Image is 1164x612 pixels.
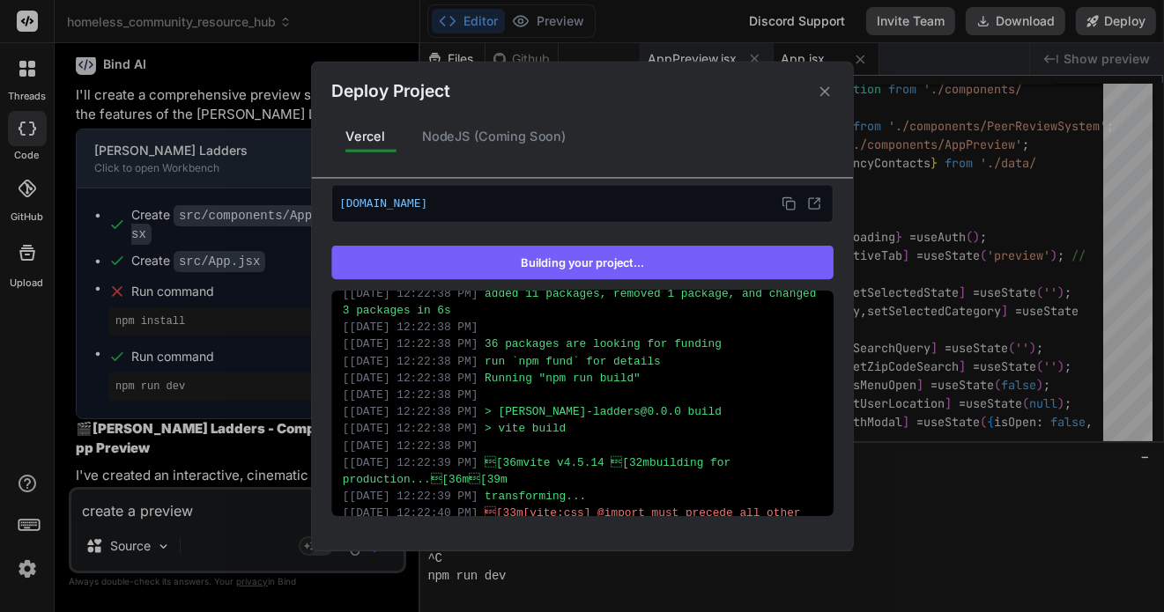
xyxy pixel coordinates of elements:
div: run `npm fund` for details [343,352,822,369]
div: transforming... [343,487,822,504]
span: [ [DATE] 12:22:38 PM ] [343,387,478,400]
div: Vercel [331,118,399,155]
div: [33m[vite:css] @import must precede all other statements (besides @charset or empty @layer) [343,504,822,537]
p: [DOMAIN_NAME] [339,192,826,215]
div: 36 packages are looking for funding [343,335,822,351]
span: [ [DATE] 12:22:38 PM ] [343,354,478,366]
button: Building your project... [331,245,834,278]
span: [ [DATE] 12:22:38 PM ] [343,439,478,451]
span: [ [DATE] 12:22:38 PM ] [343,337,478,350]
span: [ [DATE] 12:22:39 PM ] [343,490,478,502]
span: [ [DATE] 12:22:38 PM ] [343,422,478,434]
h2: Deploy Project [331,78,449,104]
span: [ [DATE] 12:22:40 PM ] [343,506,478,519]
button: Open in new tab [803,192,826,215]
label: Deployment URL [331,162,834,179]
span: [ [DATE] 12:22:38 PM ] [343,405,478,417]
span: [ [DATE] 12:22:38 PM ] [343,321,478,333]
span: [ [DATE] 12:22:39 PM ] [343,455,478,468]
div: NodeJS (Coming Soon) [407,118,580,155]
div: > vite build [343,419,822,436]
div: Running "npm run build" [343,369,822,386]
span: [ [DATE] 12:22:38 PM ] [343,286,478,299]
div: > [PERSON_NAME]-ladders@0.0.0 build [343,402,822,419]
div: added 11 packages, removed 1 package, and changed 3 packages in 6s [343,284,822,318]
span: [ [DATE] 12:22:38 PM ] [343,371,478,383]
button: Copy URL [777,192,800,215]
div: [36mvite v4.5.14 [32mbuilding for production...[36m[39m [343,453,822,487]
